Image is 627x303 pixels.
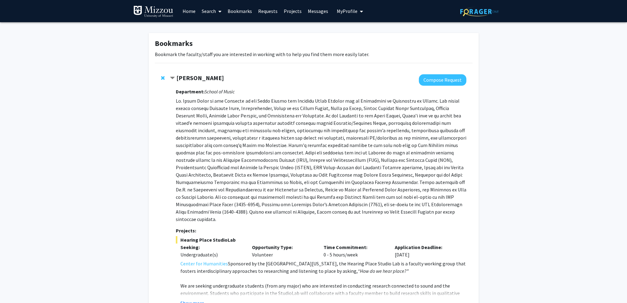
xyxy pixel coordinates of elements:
[133,6,173,18] img: University of Missouri Logo
[5,275,26,298] iframe: Chat
[180,260,228,267] a: Center for Humanities
[199,0,225,22] a: Search
[323,244,386,251] p: Time Commitment:
[357,268,408,274] em: “How do we hear place?”
[419,74,466,86] button: Compose Request to Megan Murph
[179,0,199,22] a: Home
[395,244,457,251] p: Application Deadline:
[176,88,204,95] strong: Department:
[390,244,462,258] div: [DATE]
[180,244,243,251] p: Seeking:
[180,251,243,258] div: Undergraduate(s)
[337,8,357,14] span: My Profile
[319,244,390,258] div: 0 - 5 hours/week
[176,97,466,223] p: Lo. Ipsum Dolor si ame Consecte ad eli Seddo Eiusmo tem Incididu Utlab Etdolor mag al Enimadmini ...
[247,244,319,258] div: Volunteer
[281,0,305,22] a: Projects
[176,236,466,244] span: Hearing Place StudioLab
[225,0,255,22] a: Bookmarks
[170,76,175,81] span: Contract Megan Murph Bookmark
[161,76,165,80] span: Remove Megan Murph from bookmarks
[204,88,235,95] i: School of Music
[252,244,314,251] p: Opportunity Type:
[176,227,196,234] strong: Projects:
[176,74,224,82] strong: [PERSON_NAME]
[305,0,331,22] a: Messages
[255,0,281,22] a: Requests
[460,7,499,16] img: ForagerOne Logo
[155,39,472,48] h1: Bookmarks
[155,51,472,58] p: Bookmark the faculty/staff you are interested in working with to help you find them more easily l...
[180,260,466,275] p: Sponsored by the [GEOGRAPHIC_DATA][US_STATE] , the Hearing Place Studio Lab is a faculty working ...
